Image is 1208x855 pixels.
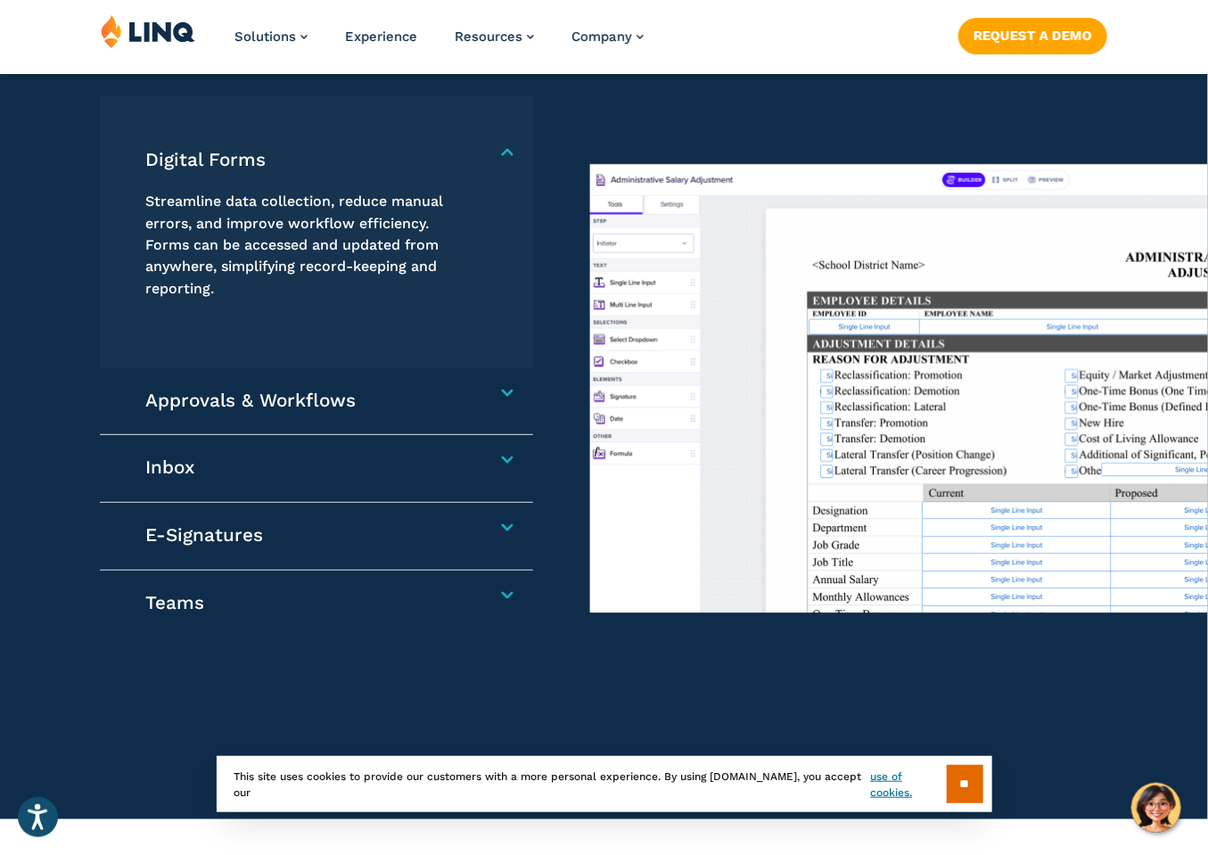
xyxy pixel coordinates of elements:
a: Solutions [234,29,308,45]
h4: Approvals & Workflows [145,390,473,414]
div: This site uses cookies to provide our customers with a more personal experience. By using [DOMAIN... [217,756,992,812]
h4: Teams [145,592,473,616]
button: Hello, have a question? Let’s chat. [1131,783,1181,833]
img: LINQ | K‑12 Software [101,14,195,48]
h4: Inbox [145,456,473,481]
a: Request a Demo [958,18,1107,53]
a: use of cookies. [870,769,946,801]
h4: E-Signatures [145,524,473,548]
nav: Button Navigation [958,14,1107,53]
span: Streamline data collection, reduce manual errors, and improve workflow efficiency. Forms can be a... [145,193,443,297]
a: Experience [345,29,417,45]
span: Resources [455,29,522,45]
a: Resources [455,29,534,45]
nav: Primary Navigation [234,14,644,73]
span: Company [571,29,632,45]
a: Company [571,29,644,45]
h4: Digital Forms [145,149,473,173]
span: Solutions [234,29,296,45]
